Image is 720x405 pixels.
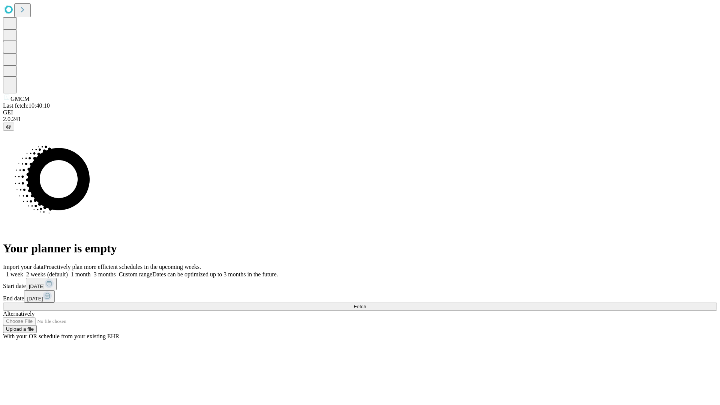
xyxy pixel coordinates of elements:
[10,96,30,102] span: GMCM
[3,325,37,333] button: Upload a file
[6,271,23,277] span: 1 week
[3,290,717,303] div: End date
[3,278,717,290] div: Start date
[354,304,366,309] span: Fetch
[6,124,11,129] span: @
[3,264,43,270] span: Import your data
[3,116,717,123] div: 2.0.241
[3,123,14,130] button: @
[26,278,57,290] button: [DATE]
[27,296,43,301] span: [DATE]
[3,102,50,109] span: Last fetch: 10:40:10
[3,241,717,255] h1: Your planner is empty
[26,271,68,277] span: 2 weeks (default)
[24,290,55,303] button: [DATE]
[119,271,152,277] span: Custom range
[3,303,717,310] button: Fetch
[43,264,201,270] span: Proactively plan more efficient schedules in the upcoming weeks.
[71,271,91,277] span: 1 month
[152,271,278,277] span: Dates can be optimized up to 3 months in the future.
[3,333,119,339] span: With your OR schedule from your existing EHR
[94,271,116,277] span: 3 months
[29,283,45,289] span: [DATE]
[3,310,34,317] span: Alternatively
[3,109,717,116] div: GEI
